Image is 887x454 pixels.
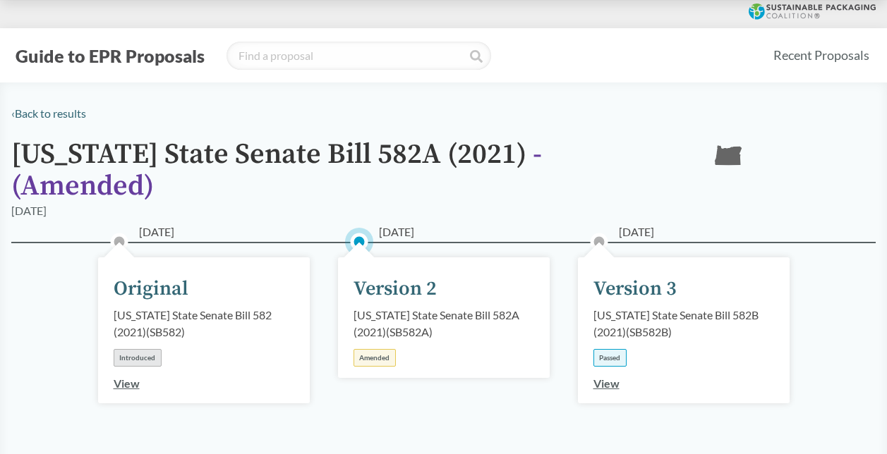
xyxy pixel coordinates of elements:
[593,376,620,390] a: View
[11,44,209,67] button: Guide to EPR Proposals
[11,137,542,204] span: - ( Amended )
[114,376,140,390] a: View
[227,42,491,70] input: Find a proposal
[139,223,174,240] span: [DATE]
[11,202,47,219] div: [DATE]
[593,307,774,340] div: [US_STATE] State Senate Bill 582B (2021) ( SB582B )
[593,274,677,304] div: Version 3
[11,106,86,120] a: ‹Back to results
[619,223,654,240] span: [DATE]
[354,349,396,367] div: Amended
[593,349,627,367] div: Passed
[379,223,414,240] span: [DATE]
[114,274,188,304] div: Original
[354,307,534,340] div: [US_STATE] State Senate Bill 582A (2021) ( SB582A )
[114,349,162,367] div: Introduced
[114,307,294,340] div: [US_STATE] State Senate Bill 582 (2021) ( SB582 )
[767,39,876,71] a: Recent Proposals
[11,139,689,202] h1: [US_STATE] State Senate Bill 582A (2021)
[354,274,437,304] div: Version 2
